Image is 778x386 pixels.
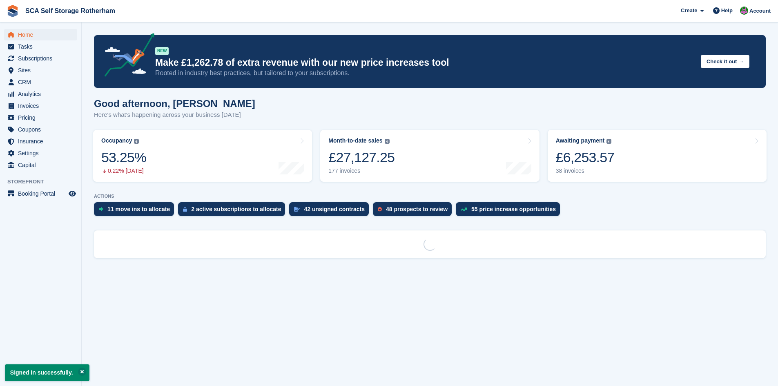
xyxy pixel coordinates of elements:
[4,88,77,100] a: menu
[22,4,118,18] a: SCA Self Storage Rotherham
[18,147,67,159] span: Settings
[107,206,170,212] div: 11 move ins to allocate
[93,130,312,182] a: Occupancy 53.25% 0.22% [DATE]
[67,189,77,199] a: Preview store
[4,53,77,64] a: menu
[94,194,766,199] p: ACTIONS
[4,41,77,52] a: menu
[373,202,456,220] a: 48 prospects to review
[18,100,67,112] span: Invoices
[386,206,448,212] div: 48 prospects to review
[304,206,365,212] div: 42 unsigned contracts
[94,202,178,220] a: 11 move ins to allocate
[461,208,467,211] img: price_increase_opportunities-93ffe204e8149a01c8c9dc8f82e8f89637d9d84a8eef4429ea346261dce0b2c0.svg
[94,110,255,120] p: Here's what's happening across your business [DATE]
[4,76,77,88] a: menu
[155,57,694,69] p: Make £1,262.78 of extra revenue with our new price increases tool
[5,364,89,381] p: Signed in successfully.
[4,65,77,76] a: menu
[4,112,77,123] a: menu
[721,7,733,15] span: Help
[749,7,771,15] span: Account
[320,130,539,182] a: Month-to-date sales £27,127.25 177 invoices
[328,167,395,174] div: 177 invoices
[7,178,81,186] span: Storefront
[556,137,605,144] div: Awaiting payment
[18,124,67,135] span: Coupons
[556,167,615,174] div: 38 invoices
[183,207,187,212] img: active_subscription_to_allocate_icon-d502201f5373d7db506a760aba3b589e785aa758c864c3986d89f69b8ff3...
[18,41,67,52] span: Tasks
[4,147,77,159] a: menu
[18,53,67,64] span: Subscriptions
[191,206,281,212] div: 2 active subscriptions to allocate
[328,149,395,166] div: £27,127.25
[18,136,67,147] span: Insurance
[456,202,564,220] a: 55 price increase opportunities
[155,47,169,55] div: NEW
[94,98,255,109] h1: Good afternoon, [PERSON_NAME]
[18,65,67,76] span: Sites
[18,29,67,40] span: Home
[101,167,146,174] div: 0.22% [DATE]
[98,33,155,80] img: price-adjustments-announcement-icon-8257ccfd72463d97f412b2fc003d46551f7dbcb40ab6d574587a9cd5c0d94...
[18,159,67,171] span: Capital
[4,124,77,135] a: menu
[385,139,390,144] img: icon-info-grey-7440780725fd019a000dd9b08b2336e03edf1995a4989e88bcd33f0948082b44.svg
[18,76,67,88] span: CRM
[7,5,19,17] img: stora-icon-8386f47178a22dfd0bd8f6a31ec36ba5ce8667c1dd55bd0f319d3a0aa187defe.svg
[134,139,139,144] img: icon-info-grey-7440780725fd019a000dd9b08b2336e03edf1995a4989e88bcd33f0948082b44.svg
[471,206,556,212] div: 55 price increase opportunities
[4,159,77,171] a: menu
[556,149,615,166] div: £6,253.57
[4,100,77,112] a: menu
[548,130,767,182] a: Awaiting payment £6,253.57 38 invoices
[4,136,77,147] a: menu
[155,69,694,78] p: Rooted in industry best practices, but tailored to your subscriptions.
[740,7,748,15] img: Sarah Race
[4,29,77,40] a: menu
[101,137,132,144] div: Occupancy
[101,149,146,166] div: 53.25%
[378,207,382,212] img: prospect-51fa495bee0391a8d652442698ab0144808aea92771e9ea1ae160a38d050c398.svg
[328,137,382,144] div: Month-to-date sales
[18,88,67,100] span: Analytics
[178,202,289,220] a: 2 active subscriptions to allocate
[606,139,611,144] img: icon-info-grey-7440780725fd019a000dd9b08b2336e03edf1995a4989e88bcd33f0948082b44.svg
[289,202,373,220] a: 42 unsigned contracts
[99,207,103,212] img: move_ins_to_allocate_icon-fdf77a2bb77ea45bf5b3d319d69a93e2d87916cf1d5bf7949dd705db3b84f3ca.svg
[701,55,749,68] button: Check it out →
[18,188,67,199] span: Booking Portal
[294,207,300,212] img: contract_signature_icon-13c848040528278c33f63329250d36e43548de30e8caae1d1a13099fd9432cc5.svg
[18,112,67,123] span: Pricing
[4,188,77,199] a: menu
[681,7,697,15] span: Create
